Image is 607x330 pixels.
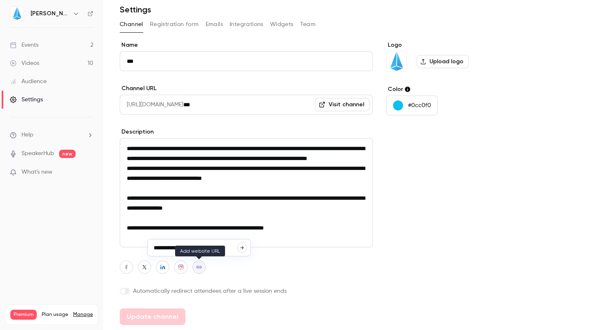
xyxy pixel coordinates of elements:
[230,18,263,31] button: Integrations
[21,149,54,158] a: SpeakerHub
[120,5,151,14] h1: Settings
[206,18,223,31] button: Emails
[386,52,406,72] img: JIN
[31,10,69,18] h6: [PERSON_NAME]
[83,169,93,176] iframe: Noticeable Trigger
[120,128,373,136] label: Description
[10,7,24,20] img: JIN
[386,96,438,115] button: #0cc0f0
[120,18,143,31] button: Channel
[386,41,513,72] section: Logo
[10,96,43,104] div: Settings
[408,101,431,110] p: #0cc0f0
[150,18,199,31] button: Registration form
[120,95,183,115] span: [URL][DOMAIN_NAME]
[386,41,513,49] label: Logo
[120,41,373,49] label: Name
[300,18,316,31] button: Team
[10,310,37,320] span: Premium
[315,98,370,111] a: Visit channel
[21,168,52,177] span: What's new
[120,84,373,93] label: Channel URL
[73,311,93,318] a: Manage
[10,41,38,49] div: Events
[10,131,93,139] li: help-dropdown-opener
[10,59,39,67] div: Videos
[10,77,47,86] div: Audience
[270,18,294,31] button: Widgets
[386,85,513,93] label: Color
[120,287,373,295] label: Automatically redirect attendees after a live session ends
[417,55,469,68] label: Upload logo
[21,131,33,139] span: Help
[59,150,76,158] span: new
[42,311,68,318] span: Plan usage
